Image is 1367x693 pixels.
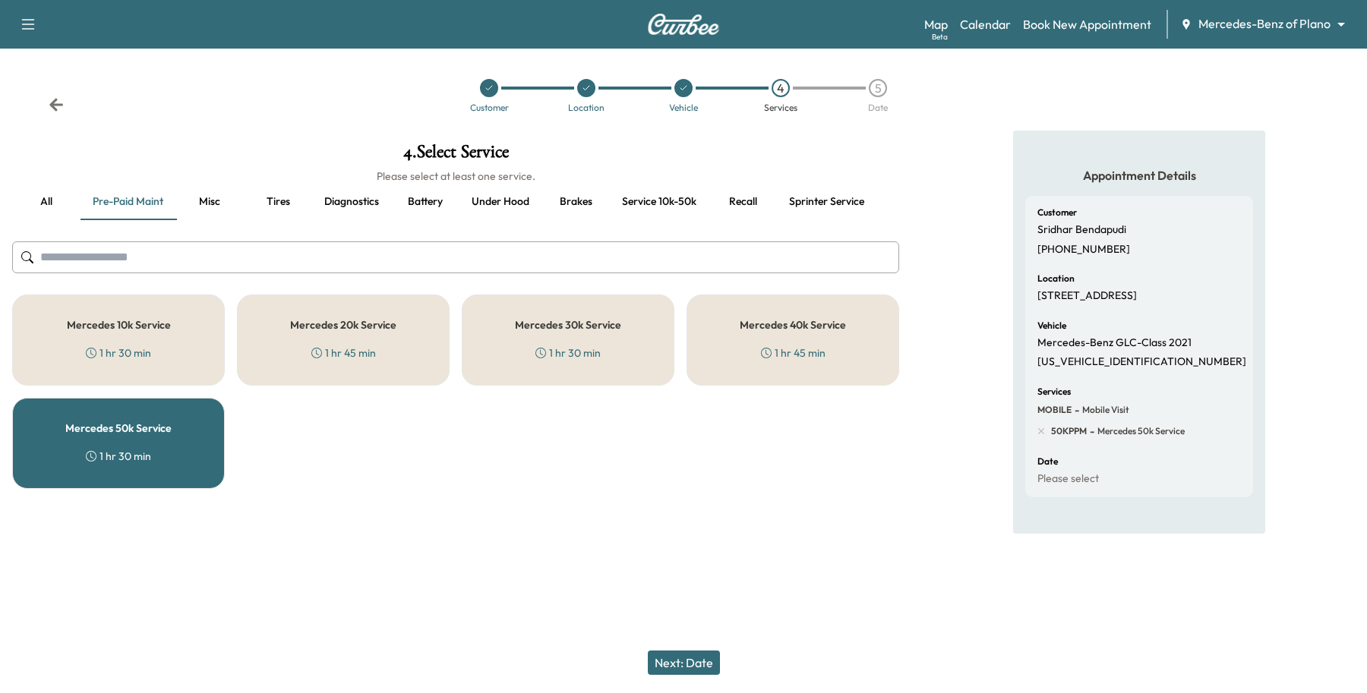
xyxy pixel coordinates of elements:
button: Pre-paid maint [81,184,175,220]
p: Sridhar Bendapudi [1037,223,1126,237]
h5: Appointment Details [1025,167,1253,184]
h5: Mercedes 10k Service [67,320,171,330]
div: Services [764,103,797,112]
span: Mobile Visit [1079,404,1129,416]
h5: Mercedes 20k Service [290,320,396,330]
div: Date [868,103,888,112]
button: Diagnostics [312,184,391,220]
div: Beta [932,31,948,43]
h6: Please select at least one service. [12,169,899,184]
button: Service 10k-50k [610,184,709,220]
button: Misc [175,184,244,220]
p: [PHONE_NUMBER] [1037,243,1130,257]
h6: Date [1037,457,1058,466]
span: - [1087,424,1094,439]
span: 50KPPM [1051,425,1087,437]
h1: 4 . Select Service [12,143,899,169]
button: Brakes [541,184,610,220]
div: Location [568,103,605,112]
div: 1 hr 30 min [535,345,601,361]
a: Calendar [960,15,1011,33]
button: Tires [244,184,312,220]
a: MapBeta [924,15,948,33]
h5: Mercedes 30k Service [515,320,621,330]
h6: Vehicle [1037,321,1066,330]
div: basic tabs example [12,184,899,220]
p: [US_VEHICLE_IDENTIFICATION_NUMBER] [1037,355,1246,369]
div: Customer [470,103,509,112]
div: 1 hr 30 min [86,449,151,464]
span: - [1072,402,1079,417]
button: Under hood [459,184,541,220]
span: Mercedes-Benz of Plano [1198,15,1331,33]
div: 1 hr 45 min [761,345,826,361]
p: [STREET_ADDRESS] [1037,289,1137,303]
h6: Customer [1037,208,1077,217]
div: Vehicle [669,103,698,112]
button: Next: Date [648,650,720,675]
div: 5 [869,79,887,97]
span: Mercedes 50k Service [1094,425,1185,437]
h5: Mercedes 50k Service [65,423,172,433]
div: 1 hr 45 min [311,345,376,361]
a: Book New Appointment [1023,15,1151,33]
img: Curbee Logo [647,14,720,35]
button: all [12,184,81,220]
button: Recall [709,184,777,220]
h6: Services [1037,387,1071,396]
p: Mercedes-Benz GLC-Class 2021 [1037,336,1192,350]
div: 1 hr 30 min [86,345,151,361]
button: Sprinter service [777,184,876,220]
div: Back [49,97,64,112]
div: 4 [772,79,790,97]
h6: Location [1037,274,1075,283]
h5: Mercedes 40k Service [740,320,846,330]
button: Battery [391,184,459,220]
p: Please select [1037,472,1099,486]
span: MOBILE [1037,404,1072,416]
